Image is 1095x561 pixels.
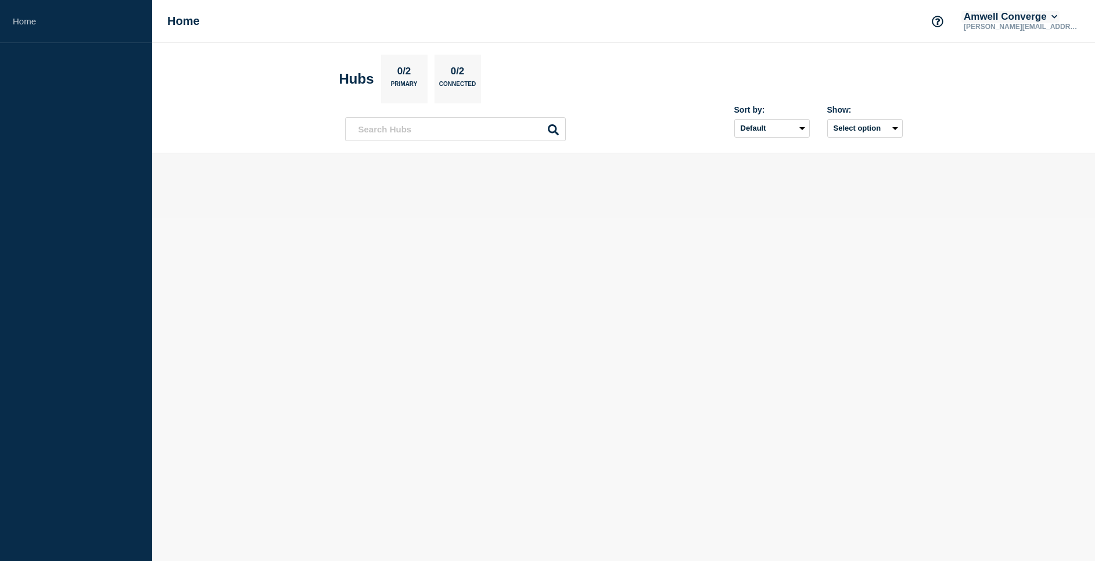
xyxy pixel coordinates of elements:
[393,66,415,81] p: 0/2
[827,119,903,138] button: Select option
[339,71,374,87] h2: Hubs
[827,105,903,114] div: Show:
[391,81,418,93] p: Primary
[734,119,810,138] select: Sort by
[961,11,1060,23] button: Amwell Converge
[734,105,810,114] div: Sort by:
[167,15,200,28] h1: Home
[345,117,566,141] input: Search Hubs
[925,9,950,34] button: Support
[961,23,1082,31] p: [PERSON_NAME][EMAIL_ADDRESS][PERSON_NAME][DOMAIN_NAME]
[439,81,476,93] p: Connected
[446,66,469,81] p: 0/2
